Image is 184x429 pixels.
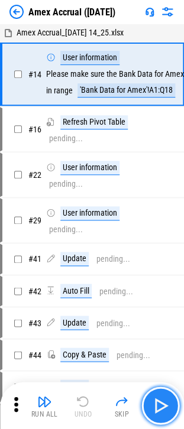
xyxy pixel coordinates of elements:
[60,206,120,220] div: User information
[37,394,51,408] img: Run All
[60,316,89,330] div: Update
[28,216,41,225] span: # 29
[17,28,124,37] span: Amex Accrual_[DATE] 14_25.xlsx
[9,5,24,19] img: Back
[60,347,109,362] div: Copy & Paste
[49,180,83,188] div: pending...
[28,70,41,79] span: # 14
[96,318,130,327] div: pending...
[60,115,128,129] div: Refresh Pivot Table
[28,170,41,180] span: # 22
[99,287,133,295] div: pending...
[49,134,83,143] div: pending...
[60,51,120,65] div: User information
[31,410,58,417] div: Run All
[28,6,115,18] div: Amex Accrual ([DATE])
[60,284,92,298] div: Auto Fill
[114,410,129,417] div: Skip
[160,5,175,19] img: Settings menu
[46,86,52,95] div: in
[78,83,175,97] div: 'Bank Data for Amex'!A1:Q18
[103,391,141,420] button: Skip
[28,254,41,264] span: # 41
[28,318,41,327] span: # 43
[151,396,170,415] img: Main button
[115,394,129,408] img: Skip
[96,255,130,264] div: pending...
[49,225,83,234] div: pending...
[28,286,41,295] span: # 42
[60,379,89,394] div: Update
[60,252,89,266] div: Update
[28,125,41,134] span: # 16
[54,86,73,95] div: range
[25,391,63,420] button: Run All
[117,350,150,359] div: pending...
[28,350,41,359] span: # 44
[60,161,120,175] div: User information
[145,7,154,17] img: Support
